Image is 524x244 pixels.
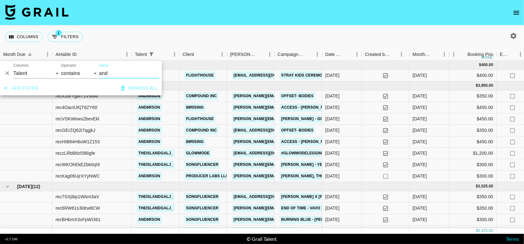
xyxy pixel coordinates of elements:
button: Menu [397,50,406,59]
a: Compound Inc [184,126,218,134]
div: $300.00 [449,159,497,171]
a: [PERSON_NAME] - Yes ft. for KING & COUNTRY and KB [280,161,393,169]
img: Grail Talent [5,4,69,20]
div: $400.00 [449,70,497,81]
div: 31/8/2025 [325,161,340,168]
div: 11/7/2025 [325,193,340,200]
button: Sort [459,50,468,59]
button: Remove all [118,82,161,94]
a: [EMAIL_ADDRESS][DOMAIN_NAME] [232,149,303,157]
button: Show filters [147,50,156,59]
div: Client [179,48,227,61]
a: OFFSET- Bodies [280,92,315,100]
button: Sort [77,50,86,59]
div: 8/7/2025 [325,205,340,211]
button: Menu [265,50,275,59]
a: GLOWMODE [184,149,211,157]
div: Aug '25 [413,173,427,179]
div: 22/8/2025 [325,127,340,133]
div: Month Due [3,48,25,61]
button: Sort [431,50,440,59]
a: 88Rising [184,104,205,112]
div: [PERSON_NAME] [230,48,256,61]
div: Airtable ID [52,48,132,61]
a: [PERSON_NAME] - GO! [280,115,326,123]
button: Menu [313,50,322,59]
a: [PERSON_NAME][EMAIL_ADDRESS][DOMAIN_NAME] [232,172,335,180]
a: and6rson [137,216,162,224]
label: Value [99,63,109,68]
div: 8/8/2025 [325,173,340,179]
a: [PERSON_NAME][EMAIL_ADDRESS][PERSON_NAME][DOMAIN_NAME] [232,92,368,100]
div: Created by Grail Team [365,48,390,61]
div: $350.00 [449,91,497,102]
a: [EMAIL_ADDRESS][DOMAIN_NAME] [232,227,303,235]
div: Aug '25 [413,93,427,99]
div: Client [182,48,194,61]
a: and6rson [137,138,162,146]
span: [DATE] [17,183,32,190]
button: Sort [25,50,34,59]
a: and6rson [137,172,162,180]
div: Booking Price [468,48,495,61]
div: 3,525.00 [478,184,493,189]
button: Sort [256,50,265,59]
a: [PERSON_NAME], The Creator - Sugar On My Tongue [280,172,394,180]
a: and6rson [137,126,162,134]
button: Menu [440,50,449,59]
div: $450.00 [449,136,497,148]
div: $450.00 [449,113,497,125]
button: Menu [217,50,227,59]
div: $450.00 [449,102,497,113]
button: Sort [509,50,518,59]
div: 3,850.00 [478,83,493,88]
div: Talent [132,48,179,61]
a: Songfluencer [184,193,220,201]
a: [PERSON_NAME][EMAIL_ADDRESS][PERSON_NAME][DOMAIN_NAME] [232,115,368,123]
div: Aug '25 [413,104,427,111]
label: Columns [13,63,29,68]
a: Songfluencer [184,216,220,224]
button: Delete [3,69,12,78]
a: Songfluencer [184,204,220,212]
a: Compound Inc [184,92,218,100]
a: [PERSON_NAME] x [PERSON_NAME] | [PERSON_NAME] [280,193,388,201]
a: theislandgalj_ [137,161,175,169]
div: 19/8/2025 [325,116,340,122]
a: and6rson [137,227,162,235]
span: ( 12 ) [32,183,40,190]
div: rec7SXjIbp1WAm3aV [56,193,99,200]
button: Menu [43,50,52,59]
div: recGErZQ62i7qgjkJ [56,127,95,133]
div: $1,200.00 [449,148,497,159]
a: [PERSON_NAME][EMAIL_ADDRESS][PERSON_NAME][DOMAIN_NAME] [232,104,368,112]
div: Created by Grail Team [362,48,409,61]
a: Flighthouse [184,115,216,123]
a: OFFSET- Bodies [280,126,315,134]
div: v 1.7.100 [5,237,17,241]
div: Aug '25 [413,127,427,133]
div: 400.00 [481,62,493,68]
div: Jul '25 [413,216,427,223]
a: theislandgalj_ [137,193,175,201]
div: recVSKWewx2bevEkl [56,116,99,122]
a: theislandgalj_ [137,204,175,212]
button: Show filters [48,32,83,42]
div: recBHbmX3xFpWI361 [56,216,101,223]
button: Menu [122,50,132,59]
div: recKag06UjrXYyNWC [56,173,100,179]
div: $ [476,83,478,88]
div: Expenses: Remove Commission? [500,48,509,61]
div: $ [476,228,478,234]
div: $ [476,184,478,189]
div: money [481,56,496,59]
div: Campaign (Type) [275,48,322,61]
a: Terms [506,236,519,242]
div: © Grail Talent [247,236,277,242]
button: Sort [343,50,352,59]
a: Flighthouse [184,71,216,79]
div: $300.00 [449,214,497,226]
a: and6rson [137,104,162,112]
div: Aug '25 [413,150,427,156]
div: $225.00 [449,226,497,237]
